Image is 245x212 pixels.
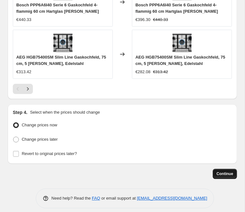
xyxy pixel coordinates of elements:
span: Change prices now [22,123,57,127]
div: €396.30 [135,17,150,23]
button: Next [23,84,33,94]
div: €313.42 [16,69,31,75]
div: €440.33 [16,17,31,23]
span: or email support at [100,196,137,201]
strike: €440.33 [153,17,168,23]
strike: €313.42 [153,69,168,75]
nav: Pagination [13,84,33,94]
span: AEG HGB75400SM Slim Line Gaskochfeld, 75 cm, 5 [PERSON_NAME], Edelstahl [135,55,225,66]
img: 61Ivk8LC1WL._AC_SL1500_80x.jpg [172,33,192,52]
p: Select when the prices should change [30,109,100,116]
span: Bosch PPP6A6I40 Serie 6 Gaskochfeld 4-flammig 60 cm Hartglas [PERSON_NAME] [135,3,218,14]
span: AEG HGB75400SM Slim Line Gaskochfeld, 75 cm, 5 [PERSON_NAME], Edelstahl [16,55,106,66]
span: Bosch PPP6A6I40 Serie 6 Gaskochfeld 4-flammig 60 cm Hartglas [PERSON_NAME] [16,3,99,14]
button: Continue [213,169,237,179]
div: €282.08 [135,69,150,75]
span: Continue [217,171,233,176]
span: Revert to original prices later? [22,151,77,156]
span: Change prices later [22,137,58,142]
h2: Step 4. [13,109,27,116]
a: FAQ [92,196,100,201]
span: Need help? Read the [51,196,92,201]
img: 61Ivk8LC1WL._AC_SL1500_80x.jpg [53,33,73,52]
a: [EMAIL_ADDRESS][DOMAIN_NAME] [137,196,207,201]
